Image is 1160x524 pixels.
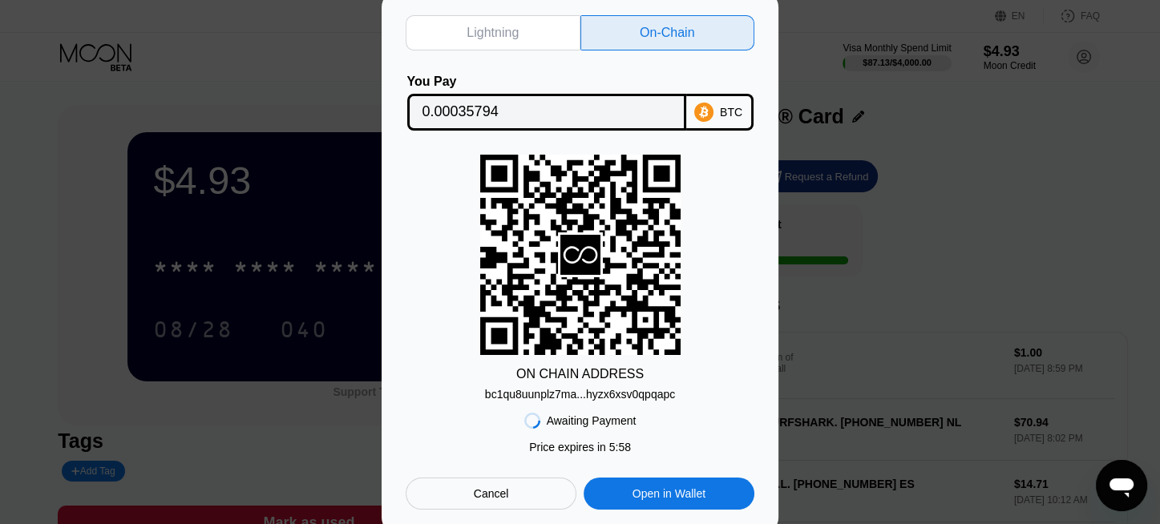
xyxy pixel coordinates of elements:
[720,106,742,119] div: BTC
[406,478,576,510] div: Cancel
[407,75,686,89] div: You Pay
[580,15,755,50] div: On-Chain
[1096,460,1147,511] iframe: Button to launch messaging window
[485,388,675,401] div: bc1qu8uunplz7ma...hyzx6xsv0qpqapc
[474,486,509,501] div: Cancel
[406,15,580,50] div: Lightning
[485,381,675,401] div: bc1qu8uunplz7ma...hyzx6xsv0qpqapc
[609,441,631,453] span: 5 : 58
[467,25,519,41] div: Lightning
[406,75,754,131] div: You PayBTC
[547,414,637,427] div: Awaiting Payment
[633,486,705,501] div: Open in Wallet
[516,367,644,381] div: ON CHAIN ADDRESS
[640,25,694,41] div: On-Chain
[529,441,631,453] div: Price expires in
[584,478,754,510] div: Open in Wallet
